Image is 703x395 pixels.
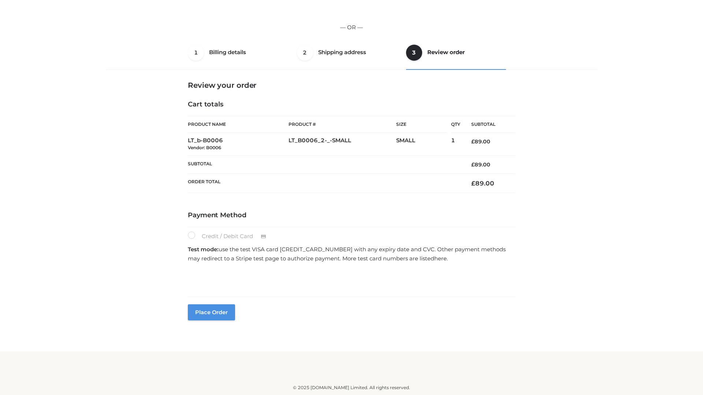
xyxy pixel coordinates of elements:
[188,155,460,173] th: Subtotal
[451,116,460,133] th: Qty
[109,384,594,391] div: © 2025 [DOMAIN_NAME] Limited. All rights reserved.
[471,161,490,168] bdi: 89.00
[289,116,396,133] th: Product #
[471,138,475,145] span: £
[188,145,221,150] small: Vendor: B0006
[188,304,235,320] button: Place order
[471,180,494,187] bdi: 89.00
[434,255,447,262] a: here
[188,133,289,156] td: LT_b-B0006
[471,180,475,187] span: £
[188,246,219,253] strong: Test mode:
[188,101,515,109] h4: Cart totals
[188,245,515,263] p: use the test VISA card [CREDIT_CARD_NUMBER] with any expiry date and CVC. Other payment methods m...
[451,133,460,156] td: 1
[396,133,451,156] td: SMALL
[188,232,274,241] label: Credit / Debit Card
[188,81,515,90] h3: Review your order
[186,266,514,292] iframe: Secure payment input frame
[188,211,515,219] h4: Payment Method
[188,116,289,133] th: Product Name
[109,23,594,32] p: — OR —
[471,161,475,168] span: £
[289,133,396,156] td: LT_B0006_2-_-SMALL
[188,174,460,193] th: Order Total
[396,116,447,133] th: Size
[471,138,490,145] bdi: 89.00
[257,232,270,241] img: Credit / Debit Card
[460,116,515,133] th: Subtotal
